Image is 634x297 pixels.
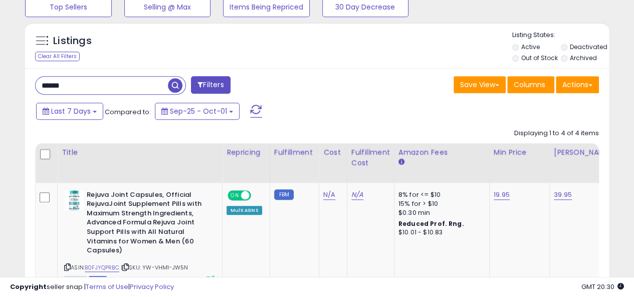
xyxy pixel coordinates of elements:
[10,282,47,291] strong: Copyright
[514,80,545,90] span: Columns
[521,43,539,51] label: Active
[227,206,262,215] div: Multi ASINS
[398,228,482,237] div: $10.01 - $10.83
[554,190,572,200] a: 39.95
[323,190,335,200] a: N/A
[86,282,128,291] a: Terms of Use
[398,208,482,217] div: $0.30 min
[494,147,545,158] div: Min Price
[62,147,218,158] div: Title
[556,76,599,93] button: Actions
[105,107,151,117] span: Compared to:
[130,282,174,291] a: Privacy Policy
[274,189,294,200] small: FBM
[570,43,607,51] label: Deactivated
[398,190,482,199] div: 8% for <= $10
[64,190,84,210] img: 41PQRG7z46L._SL40_.jpg
[10,282,174,292] div: seller snap | |
[250,191,266,199] span: OFF
[521,54,557,62] label: Out of Stock
[351,147,390,168] div: Fulfillment Cost
[274,147,315,158] div: Fulfillment
[351,190,363,200] a: N/A
[494,190,510,200] a: 19.95
[85,263,119,272] a: B0FJYQPRBC
[398,219,464,228] b: Reduced Prof. Rng.
[398,158,404,167] small: Amazon Fees.
[554,147,613,158] div: [PERSON_NAME]
[121,263,188,271] span: | SKU: YW-VHM1-JW5N
[227,147,266,158] div: Repricing
[35,52,80,61] div: Clear All Filters
[191,76,230,94] button: Filters
[581,282,624,291] span: 2025-10-9 20:30 GMT
[155,103,240,120] button: Sep-25 - Oct-01
[454,76,506,93] button: Save View
[323,147,343,158] div: Cost
[53,34,92,48] h5: Listings
[507,76,554,93] button: Columns
[36,103,103,120] button: Last 7 Days
[512,31,609,40] p: Listing States:
[570,54,597,62] label: Archived
[87,190,208,258] b: Rejuva Joint Capsules, Official RejuvaJoint Supplement Pills with Maximum Strength Ingredients, A...
[170,106,227,116] span: Sep-25 - Oct-01
[398,199,482,208] div: 15% for > $10
[51,106,91,116] span: Last 7 Days
[398,147,485,158] div: Amazon Fees
[514,129,599,138] div: Displaying 1 to 4 of 4 items
[229,191,241,199] span: ON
